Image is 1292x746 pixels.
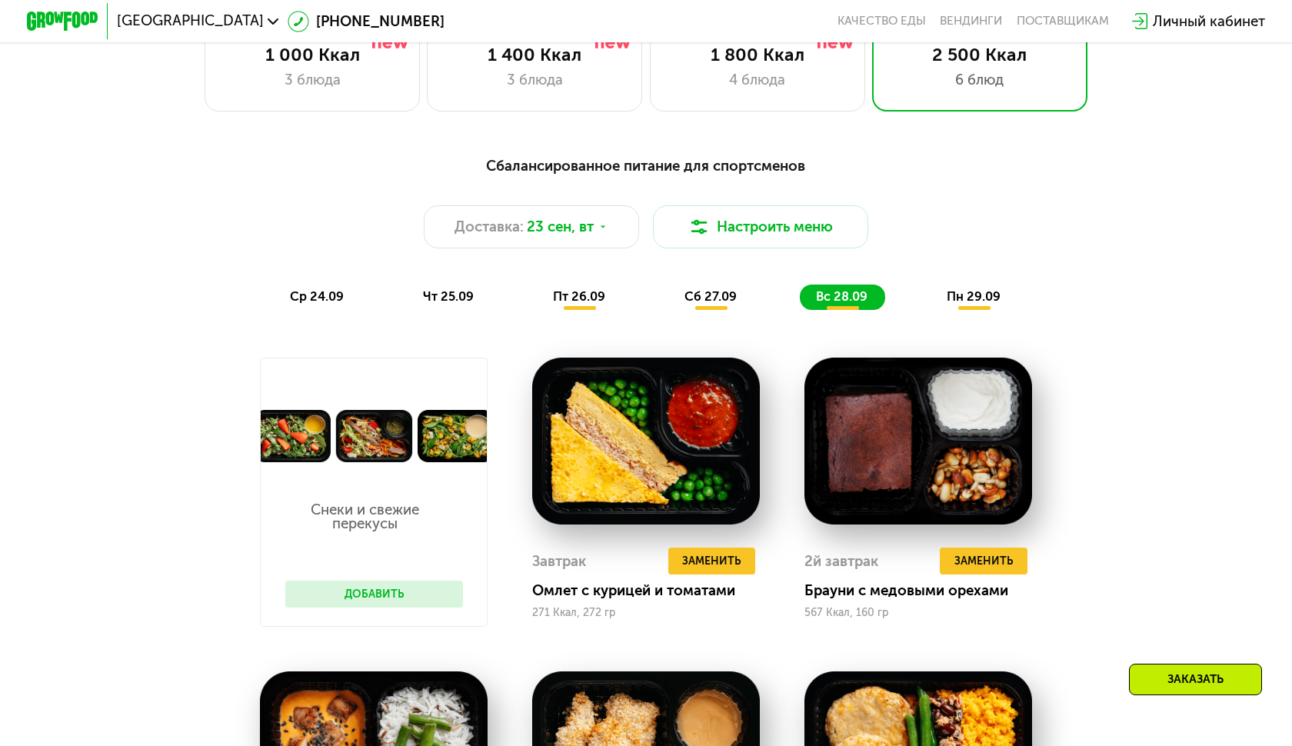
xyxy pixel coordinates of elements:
[891,69,1069,91] div: 6 блюд
[668,69,846,91] div: 4 блюда
[532,548,586,574] div: Завтрак
[223,44,401,65] div: 1 000 Ккал
[954,552,1013,570] span: Заменить
[532,581,774,599] div: Омлет с курицей и томатами
[804,581,1046,599] div: Брауни с медовыми орехами
[1129,664,1262,695] div: Заказать
[940,14,1002,28] a: Вендинги
[816,289,867,304] span: вс 28.09
[1153,11,1265,32] div: Личный кабинет
[653,205,868,248] button: Настроить меню
[940,548,1027,574] button: Заменить
[684,289,737,304] span: сб 27.09
[837,14,926,28] a: Качество еды
[285,581,463,608] button: Добавить
[947,289,1001,304] span: пн 29.09
[446,69,624,91] div: 3 блюда
[117,14,264,28] span: [GEOGRAPHIC_DATA]
[668,44,846,65] div: 1 800 Ккал
[891,44,1069,65] div: 2 500 Ккал
[288,11,445,32] a: [PHONE_NUMBER]
[682,552,741,570] span: Заменить
[527,216,594,238] span: 23 сен, вт
[668,548,755,574] button: Заменить
[285,503,445,531] p: Снеки и свежие перекусы
[1017,14,1109,28] div: поставщикам
[532,607,760,619] div: 271 Ккал, 272 гр
[553,289,605,304] span: пт 26.09
[223,69,401,91] div: 3 блюда
[423,289,474,304] span: чт 25.09
[115,155,1177,177] div: Сбалансированное питание для спортсменов
[804,607,1032,619] div: 567 Ккал, 160 гр
[455,216,524,238] span: Доставка:
[804,548,878,574] div: 2й завтрак
[290,289,344,304] span: ср 24.09
[446,44,624,65] div: 1 400 Ккал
